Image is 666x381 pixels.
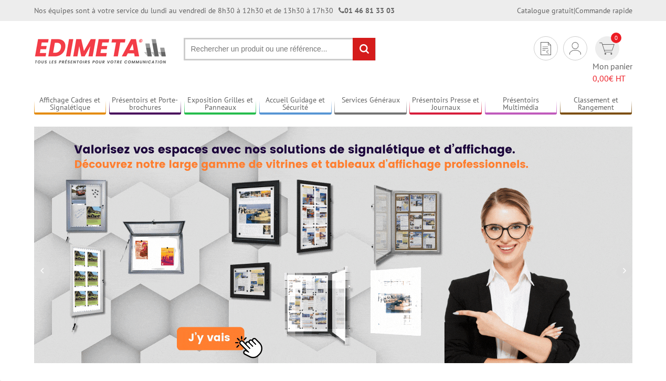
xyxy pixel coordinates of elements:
[593,73,609,84] span: 0,00
[517,6,574,15] a: Catalogue gratuit
[517,5,632,16] div: |
[259,96,332,113] a: Accueil Guidage et Sécurité
[353,38,375,60] input: rechercher
[599,43,615,55] img: devis rapide
[541,42,551,55] img: devis rapide
[593,36,632,85] a: devis rapide 0 Mon panier 0,00€ HT
[109,96,182,113] a: Présentoirs et Porte-brochures
[611,33,621,43] span: 0
[34,32,168,70] img: Présentoir, panneau, stand - Edimeta - PLV, affichage, mobilier bureau, entreprise
[334,96,407,113] a: Services Généraux
[593,73,632,85] span: € HT
[184,96,257,113] a: Exposition Grilles et Panneaux
[485,96,557,113] a: Présentoirs Multimédia
[575,6,632,15] a: Commande rapide
[593,60,632,85] span: Mon panier
[34,96,107,113] a: Affichage Cadres et Signalétique
[560,96,632,113] a: Classement et Rangement
[339,6,395,15] strong: 01 46 81 33 03
[184,38,376,60] input: Rechercher un produit ou une référence...
[409,96,482,113] a: Présentoirs Presse et Journaux
[34,5,395,16] div: Nos équipes sont à votre service du lundi au vendredi de 8h30 à 12h30 et de 13h30 à 17h30
[569,42,581,55] img: devis rapide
